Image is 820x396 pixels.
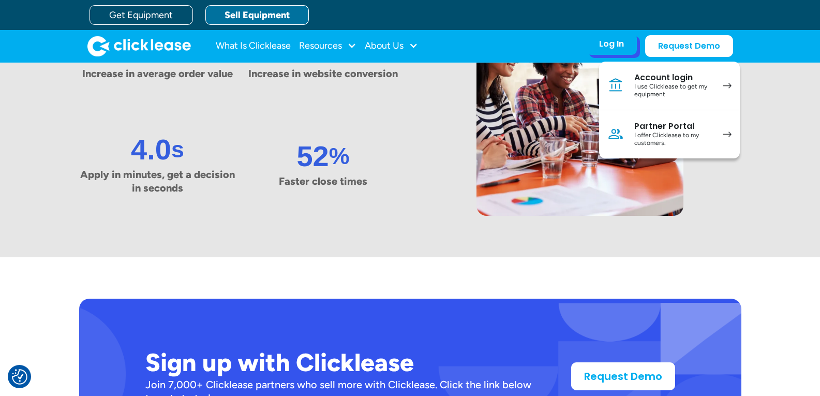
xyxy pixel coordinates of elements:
[634,72,712,83] div: Account login
[87,36,191,56] img: Clicklease logo
[571,362,675,390] a: Request Demo
[599,62,740,158] nav: Log In
[607,77,624,94] img: Bank icon
[79,168,236,195] p: Apply in minutes, get a decision in seconds
[245,174,402,188] p: Faster close times
[634,121,712,131] div: Partner Portal
[634,131,712,148] div: I offer Clicklease to my customers.
[723,83,732,89] img: arrow
[216,36,291,56] a: What Is Clicklease
[79,67,236,80] p: Increase in average order value
[365,36,418,56] div: About Us
[599,110,740,158] a: Partner PortalI offer Clicklease to my customers.
[12,369,27,385] button: Consent Preferences
[645,35,733,57] a: Request Demo
[607,126,624,142] img: Person icon
[171,136,184,163] h3: s
[329,143,350,169] h3: %
[145,348,538,378] h2: Sign up with Clicklease
[205,5,309,25] a: Sell Equipment
[296,143,329,169] h3: 52
[299,36,356,56] div: Resources
[599,39,624,49] div: Log In
[131,136,171,163] h3: 4.0
[723,131,732,137] img: arrow
[87,36,191,56] a: home
[12,369,27,385] img: Revisit consent button
[245,67,402,80] p: Increase in website conversion
[599,62,740,110] a: Account loginI use Clicklease to get my equipment
[476,9,683,216] img: Three woman sitting at an orange table looking at a computer
[90,5,193,25] a: Get Equipment
[634,83,712,99] div: I use Clicklease to get my equipment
